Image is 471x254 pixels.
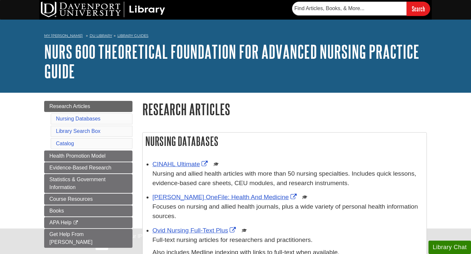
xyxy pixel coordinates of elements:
[44,41,419,81] a: NURS 600 Theoretical Foundation for Advanced Nursing Practice Guide
[49,196,93,202] span: Course Resources
[44,101,132,248] div: Guide Page Menu
[152,235,423,245] p: Full-text nursing articles for researchers and practitioners.
[49,103,90,109] span: Research Articles
[49,165,111,170] span: Evidence-Based Research
[152,202,423,221] p: Focuses on nursing and allied health journals, plus a wide variety of personal health information...
[44,33,83,39] a: My [PERSON_NAME]
[292,2,407,15] input: Find Articles, Books, & More...
[407,2,430,16] input: Search
[44,162,132,173] a: Evidence-Based Research
[41,2,165,17] img: DU Library
[49,177,106,190] span: Statistics & Government Information
[44,194,132,205] a: Course Resources
[142,101,427,118] h1: Research Articles
[214,162,219,167] img: Scholarly or Peer Reviewed
[56,116,100,121] a: Nursing Databases
[143,133,427,150] h2: Nursing Databases
[242,228,247,233] img: Scholarly or Peer Reviewed
[44,31,427,42] nav: breadcrumb
[292,2,430,16] form: Searches DU Library's articles, books, and more
[49,231,93,245] span: Get Help From [PERSON_NAME]
[152,194,298,200] a: Link opens in new window
[44,217,132,228] a: APA Help
[56,128,100,134] a: Library Search Box
[428,241,471,254] button: Library Chat
[44,174,132,193] a: Statistics & Government Information
[302,195,307,200] img: Scholarly or Peer Reviewed
[49,153,106,159] span: Health Promotion Model
[44,205,132,216] a: Books
[44,151,132,162] a: Health Promotion Model
[152,227,237,234] a: Link opens in new window
[56,141,74,146] a: Catalog
[90,33,112,38] a: DU Library
[73,221,78,225] i: This link opens in a new window
[44,101,132,112] a: Research Articles
[152,161,209,167] a: Link opens in new window
[49,208,64,214] span: Books
[152,169,423,188] p: Nursing and allied health articles with more than 50 nursing specialties. Includes quick lessons,...
[117,33,148,38] a: Library Guides
[49,220,71,225] span: APA Help
[44,229,132,248] a: Get Help From [PERSON_NAME]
